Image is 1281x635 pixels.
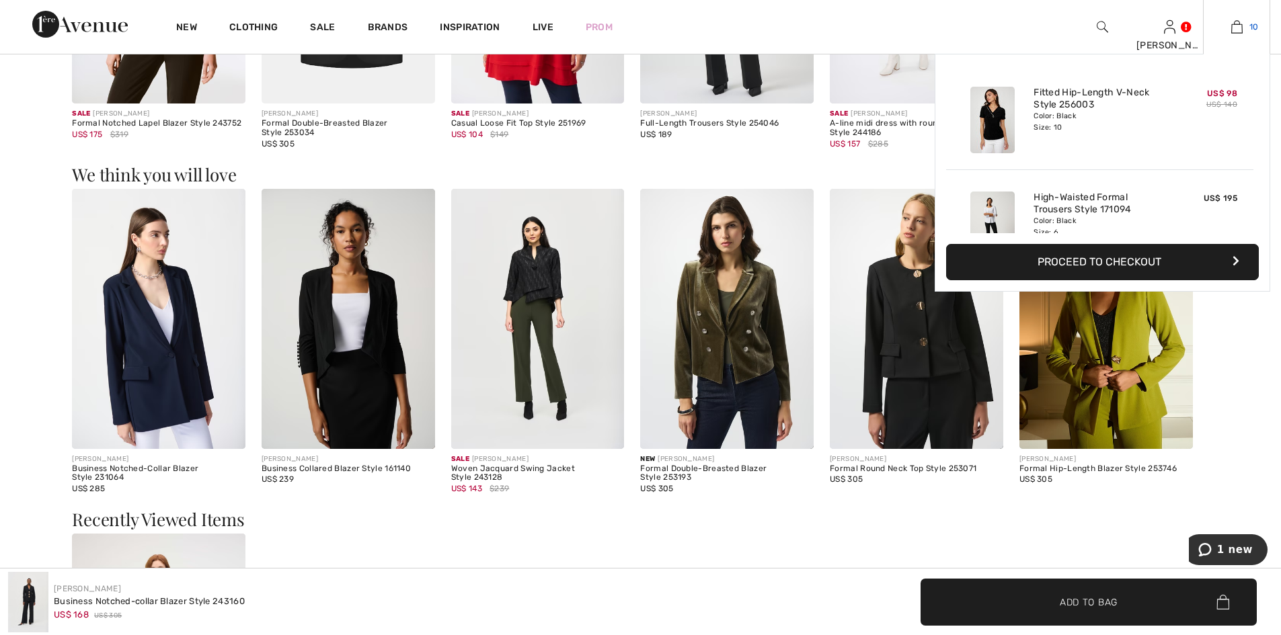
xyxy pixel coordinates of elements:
div: Casual Loose Fit Top Style 251969 [451,119,625,128]
div: [PERSON_NAME] [262,109,435,119]
span: $319 [110,128,128,140]
div: [PERSON_NAME] [1136,38,1202,52]
img: Business Collared Blazer Style 161140 [262,189,435,449]
div: [PERSON_NAME] [451,454,625,464]
span: Sale [830,110,848,118]
a: Sale [310,22,335,36]
a: Sign In [1164,20,1175,33]
span: US$ 305 [640,484,673,493]
div: A-line midi dress with round-neck Style 244186 [830,119,1003,138]
div: Formal Notched Lapel Blazer Style 243752 [72,119,245,128]
div: [PERSON_NAME] [830,109,1003,119]
img: 1ère Avenue [32,11,128,38]
div: Full-Length Trousers Style 254046 [640,119,814,128]
div: [PERSON_NAME] [640,109,814,119]
img: Formal Double-Breasted Blazer Style 253193 [640,189,814,449]
span: US$ 305 [262,139,295,149]
span: US$ 285 [72,484,105,493]
span: US$ 143 [451,484,482,493]
div: [PERSON_NAME] [72,109,245,119]
h3: Recently Viewed Items [72,511,1209,528]
span: US$ 305 [830,474,863,484]
span: $285 [868,138,888,150]
img: Business Notched-Collar Blazer Style 231064 [72,189,245,449]
div: Business Collared Blazer Style 161140 [262,464,435,474]
div: Color: Black Size: 10 [1034,111,1166,132]
span: US$ 305 [94,611,122,621]
div: Color: Black Size: 6 [1034,216,1166,237]
span: $149 [490,128,508,140]
div: [PERSON_NAME] [830,454,1003,464]
span: Sale [72,110,90,118]
div: Business Notched-Collar Blazer Style 231064 [72,464,245,483]
div: [PERSON_NAME] [1019,454,1193,464]
iframe: Opens a widget where you can chat to one of our agents [1189,534,1268,568]
div: Formal Double-Breasted Blazer Style 253193 [640,464,814,483]
button: Add to Bag [921,579,1257,626]
div: Business Notched-collar Blazer Style 243160 [54,595,245,608]
span: New [640,455,655,463]
span: Sale [451,455,469,463]
span: US$ 305 [1019,474,1052,484]
span: US$ 175 [72,130,102,139]
img: Business Notched-Collar Blazer Style 243160 [8,572,48,632]
img: Woven Jacquard Swing Jacket Style 243128 [451,189,625,449]
a: Prom [586,20,613,34]
a: High-Waisted Formal Trousers Style 171094 [1034,192,1166,216]
span: US$ 104 [451,130,483,139]
div: Woven Jacquard Swing Jacket Style 243128 [451,464,625,483]
span: 10 [1249,21,1259,33]
img: search the website [1097,19,1108,35]
div: [PERSON_NAME] [262,454,435,464]
a: Fitted Hip-Length V-Neck Style 256003 [1034,87,1166,111]
img: High-Waisted Formal Trousers Style 171094 [970,192,1015,258]
a: Clothing [229,22,278,36]
span: Add to Bag [1060,595,1118,609]
s: US$ 140 [1206,100,1237,109]
img: Fitted Hip-Length V-Neck Style 256003 [970,87,1015,153]
img: Formal Hip-Length Blazer Style 253746 [1019,189,1193,449]
a: Live [533,20,553,34]
a: 10 [1204,19,1270,35]
span: US$ 189 [640,130,672,139]
a: Brands [368,22,408,36]
span: US$ 157 [830,139,860,149]
img: Bag.svg [1216,595,1229,609]
span: Inspiration [440,22,500,36]
div: [PERSON_NAME] [640,454,814,464]
a: [PERSON_NAME] [54,584,121,593]
div: Formal Double-Breasted Blazer Style 253034 [262,119,435,138]
div: Formal Round Neck Top Style 253071 [830,464,1003,474]
a: New [176,22,197,36]
img: Formal Round Neck Top Style 253071 [830,189,1003,449]
div: [PERSON_NAME] [451,109,625,119]
h3: We think you will love [72,166,1209,183]
div: [PERSON_NAME] [72,454,245,464]
img: My Bag [1231,19,1243,35]
div: Formal Hip-Length Blazer Style 253746 [1019,464,1193,474]
button: Proceed to Checkout [946,244,1259,280]
span: $239 [490,482,509,495]
span: US$ 168 [54,609,89,620]
span: US$ 239 [262,474,294,484]
span: Sale [451,110,469,118]
span: US$ 98 [1207,89,1237,98]
span: US$ 195 [1204,194,1237,203]
img: My Info [1164,19,1175,35]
